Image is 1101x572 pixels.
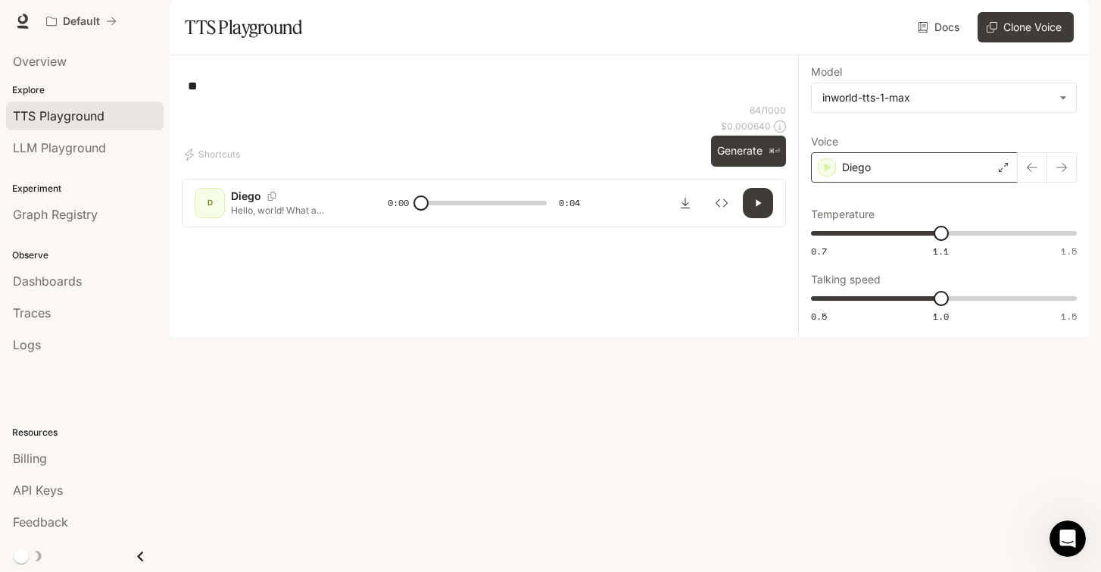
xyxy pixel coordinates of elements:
[978,12,1074,42] button: Clone Voice
[721,120,771,133] p: $ 0.000640
[1061,245,1077,258] span: 1.5
[811,136,838,147] p: Voice
[670,188,700,218] button: Download audio
[750,104,786,117] p: 64 / 1000
[711,136,786,167] button: Generate⌘⏎
[811,209,875,220] p: Temperature
[933,310,949,323] span: 1.0
[842,160,871,175] p: Diego
[822,90,1052,105] div: inworld-tts-1-max
[811,310,827,323] span: 0.5
[915,12,965,42] a: Docs
[182,142,246,167] button: Shortcuts
[706,188,737,218] button: Inspect
[185,12,302,42] h1: TTS Playground
[63,15,100,28] p: Default
[769,147,780,156] p: ⌘⏎
[812,83,1076,112] div: inworld-tts-1-max
[1061,310,1077,323] span: 1.5
[231,189,261,204] p: Diego
[261,192,282,201] button: Copy Voice ID
[198,191,222,215] div: D
[1050,520,1086,557] iframe: Intercom live chat
[559,195,580,211] span: 0:04
[811,67,842,77] p: Model
[811,245,827,258] span: 0.7
[388,195,409,211] span: 0:00
[811,274,881,285] p: Talking speed
[39,6,123,36] button: All workspaces
[231,204,351,217] p: Hello, world! What a wonderful day to be a text-to-speech model!
[933,245,949,258] span: 1.1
